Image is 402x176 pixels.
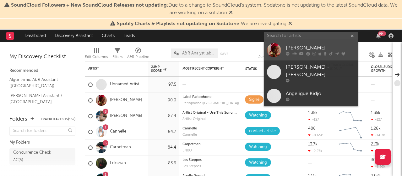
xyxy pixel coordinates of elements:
[9,139,75,146] div: My Folders
[9,92,69,105] a: [PERSON_NAME] Assistant / [GEOGRAPHIC_DATA]
[249,112,267,119] div: Watching
[308,142,318,146] div: 13.7k
[286,64,355,79] div: [PERSON_NAME] - [PERSON_NAME]
[264,40,358,60] a: [PERSON_NAME]
[371,149,385,153] div: -31.3k
[88,67,135,71] div: Artist
[11,3,167,8] span: SoundCloud Followers + New SoundCloud Releases not updating
[371,142,379,146] div: 213k
[182,111,239,115] div: Artlist Original - Use This Song in Your Video - Go to [DOMAIN_NAME]
[371,127,381,131] div: 1.26k
[258,53,279,61] div: Jump Score
[249,96,259,104] div: Signé
[182,143,239,146] div: Carpetman
[182,143,239,146] div: copyright: Carpetman
[85,45,108,64] div: Edit Columns
[112,53,122,61] div: Filters
[182,102,239,105] div: Parlophone ([GEOGRAPHIC_DATA])
[336,108,365,124] svg: Chart title
[110,113,142,119] a: [PERSON_NAME]
[151,97,176,104] div: 90.0
[151,144,176,151] div: 84.4
[20,30,50,42] a: Dashboard
[308,111,318,115] div: 1.35k
[117,21,286,26] span: : We are investigating
[127,45,149,64] div: A&R Pipeline
[182,67,230,71] div: Most Recent Copyright
[182,149,239,152] div: label: ENKO
[245,67,286,71] div: Status
[110,98,142,103] a: [PERSON_NAME]
[151,81,176,88] div: 97.5
[9,127,75,136] input: Search for folders...
[50,30,97,42] a: Discovery Assistant
[119,30,139,42] a: Leads
[376,33,381,38] button: 99+
[258,45,279,64] div: Jump Score
[182,133,239,137] div: Cannelle
[127,53,149,61] div: A&R Pipeline
[308,133,323,137] div: -8.65k
[97,30,119,42] a: Charts
[117,21,239,26] span: Spotify Charts & Playlists not updating on Sodatone
[110,129,126,134] a: Cannelle
[151,160,176,167] div: 83.6
[182,95,239,99] div: copyright: Label Parlophone
[288,21,292,26] span: Dismiss
[371,117,382,122] div: -127
[9,116,27,123] div: Folders
[182,165,239,168] div: Les Steppes
[308,149,322,153] div: -2.27k
[13,149,57,164] div: Concurrence Check AC ( 5 )
[249,159,267,167] div: Watching
[182,95,239,99] div: Label Parlophone
[9,53,75,61] div: My Discovery Checklist
[371,158,378,162] div: 309
[286,44,355,52] div: [PERSON_NAME]
[151,65,167,73] div: Jump Score
[9,67,75,75] div: Recommended
[264,86,358,106] a: Angeligue Kidjo
[182,117,239,121] div: label: Artlist Original
[308,127,316,131] div: 486
[9,148,75,165] a: Concurrence Check AC(5)
[85,53,108,61] div: Edit Columns
[249,128,276,135] div: contact artiste
[371,165,386,169] div: -6.93k
[229,10,233,15] span: Dismiss
[249,143,267,151] div: Watching
[182,111,239,115] div: copyright: Artlist Original - Use This Song in Your Video - Go to Artlist.io
[336,140,365,156] svg: Chart title
[11,3,398,15] span: : Due to a change to SoundCloud's system, Sodatone is not updating to the latest SoundCloud data....
[41,118,75,121] button: Tracked Artists(162)
[286,90,355,98] div: Angeligue Kidjo
[308,117,319,122] div: -127
[182,158,239,162] div: Les Steppes
[110,161,126,166] a: Lekchan
[110,82,139,87] a: Unnamed Artist
[220,52,228,56] button: Save
[182,127,239,130] div: copyright: Cannelle
[264,32,358,40] input: Search for artists
[112,45,122,64] div: Filters
[371,133,385,137] div: -14.3k
[182,127,239,130] div: Cannelle
[9,76,69,89] a: Algorithmic A&R Assistant ([GEOGRAPHIC_DATA])
[371,111,380,115] div: 1.35k
[182,158,239,162] div: copyright: Les Steppes
[182,51,215,55] span: A&R Analyst labels
[264,60,358,86] a: [PERSON_NAME] - [PERSON_NAME]
[378,31,386,36] div: 99 +
[182,149,239,152] div: ENKO
[182,102,239,105] div: label: Parlophone (France)
[182,133,239,137] div: label: Cannelle
[151,128,176,136] div: 84.7
[182,165,239,168] div: label: Les Steppes
[336,124,365,140] svg: Chart title
[182,117,239,121] div: Artlist Original
[151,112,176,120] div: 87.4
[110,145,131,150] a: Carpetman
